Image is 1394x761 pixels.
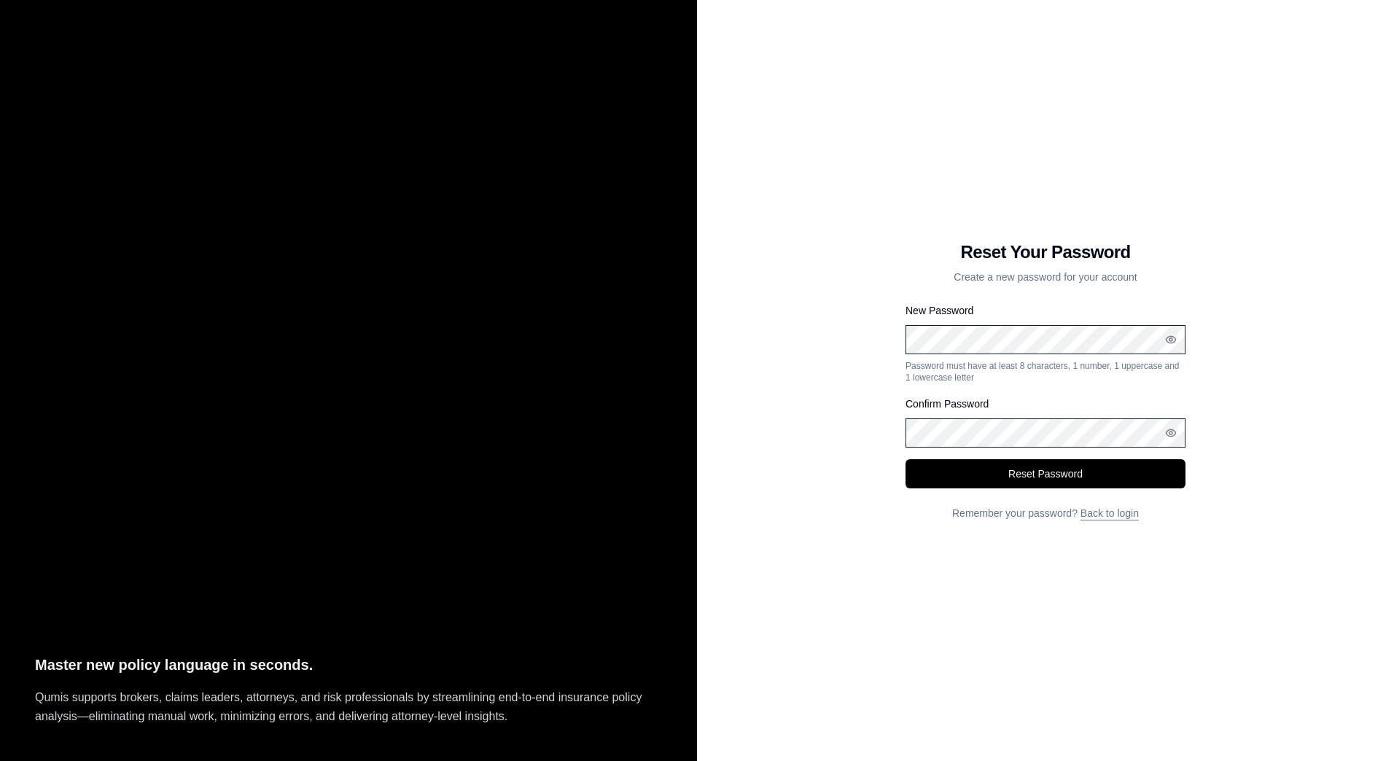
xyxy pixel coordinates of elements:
[906,459,1185,488] button: Reset Password
[906,305,973,316] label: New Password
[906,241,1185,264] h1: Reset Your Password
[35,688,662,726] p: Qumis supports brokers, claims leaders, attorneys, and risk professionals by streamlining end-to-...
[906,506,1185,520] p: Remember your password?
[906,398,989,410] label: Confirm Password
[35,653,662,677] p: Master new policy language in seconds.
[906,270,1185,284] p: Create a new password for your account
[906,360,1185,383] p: Password must have at least 8 characters, 1 number, 1 uppercase and 1 lowercase letter
[1080,507,1139,519] a: Back to login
